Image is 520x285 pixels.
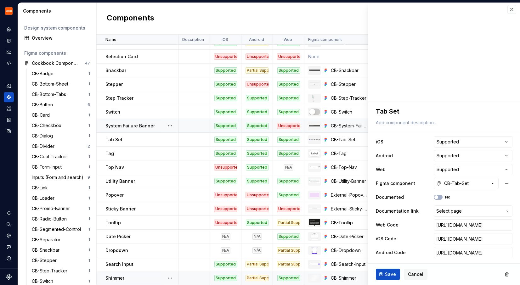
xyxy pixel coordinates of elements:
[277,178,300,184] div: Supported
[312,94,317,102] img: CB-Step-Tracker
[88,258,90,263] div: 1
[29,193,93,203] a: CB-Loader1
[4,58,14,68] a: Code automation
[32,278,56,284] div: CB-Switch
[4,126,14,136] a: Data sources
[29,183,93,193] a: CB-Link1
[88,248,90,253] div: 1
[214,275,237,281] div: Supported
[32,102,55,108] div: CB-Button
[309,263,320,265] img: CB-Search-Input
[32,154,70,160] div: CB-Goal-Tracker
[277,81,300,87] div: Supported
[331,67,367,74] div: CB-Snackbar
[277,123,300,129] div: Unsupported
[4,219,14,229] button: Search ⌘K
[4,231,14,241] a: Settings
[246,164,268,170] div: Supported
[32,112,52,118] div: CB-Card
[85,61,90,66] div: 47
[304,50,371,64] td: None
[214,81,237,87] div: Supported
[29,214,93,224] a: CB-Radio-Button1
[105,53,138,60] p: Selection Card
[436,208,462,214] span: Select page
[32,91,69,98] div: CB-Bottom-Tabs
[32,195,57,201] div: CB-Loader
[311,247,318,254] img: CB-Dropdown
[29,141,93,151] a: CB-Divider2
[105,233,131,240] p: Date Picker
[88,268,90,273] div: 1
[376,153,393,159] label: Android
[32,257,59,264] div: CB-Stepper
[331,275,367,281] div: CB-Shimmer
[214,67,237,74] div: Supported
[105,81,123,87] p: Stepper
[4,92,14,102] a: Components
[246,178,268,184] div: Supported
[376,222,398,228] label: Web Code
[32,164,64,170] div: CB-Form-Input
[88,206,90,211] div: 1
[105,192,124,198] p: Popover
[29,224,93,234] a: CB-Segmented-Control1
[88,227,90,232] div: 1
[376,180,415,187] label: Figma component
[214,53,237,60] div: Unsupported
[88,154,90,159] div: 1
[437,180,469,187] div: CB-Tab-Set
[445,195,450,200] label: No
[214,261,237,267] div: Supported
[88,123,90,128] div: 1
[434,219,512,231] input: https://
[32,133,55,139] div: CB-Dialog
[309,139,320,140] img: CB-Tab-Set
[29,89,93,99] a: CB-Bottom-Tabs1
[252,247,262,254] div: N/A
[331,206,367,212] div: External-Sticky-Banner
[32,205,72,212] div: CB-Promo-Banner
[246,53,268,60] div: Unsupported
[4,115,14,125] div: Storybook stories
[246,220,268,226] div: Supported
[88,196,90,201] div: 1
[376,249,406,256] label: Android Code
[376,236,396,242] label: iOS Code
[6,274,12,280] svg: Supernova Logo
[284,164,293,170] div: N/A
[88,92,90,97] div: 1
[221,233,230,240] div: N/A
[4,36,14,46] a: Documentation
[105,67,126,74] p: Snackbar
[376,166,386,173] label: Web
[32,226,83,232] div: CB-Segmented-Control
[214,95,237,101] div: Supported
[105,150,114,157] p: Tag
[331,261,367,267] div: CB-Search-Input
[277,261,300,267] div: Partial Support
[246,192,268,198] div: Unsupported
[29,162,93,172] a: CB-Form-Input1
[246,137,268,143] div: Supported
[4,47,14,57] div: Analytics
[331,164,367,170] div: CB-Top-Nav
[105,164,124,170] p: Top Nav
[246,81,268,87] div: Unsupported
[24,50,90,56] div: Figma components
[331,137,367,143] div: CB-Tab-Set
[88,144,90,149] div: 2
[252,233,262,240] div: N/A
[309,192,320,198] img: External-Popover
[88,237,90,242] div: 1
[105,109,120,115] p: Switch
[214,123,237,129] div: Supported
[376,269,400,280] button: Save
[4,208,14,218] button: Notifications
[376,208,419,214] label: Documentation link
[29,204,93,214] a: CB-Promo-Banner1
[434,205,512,217] button: Select page
[277,67,300,74] div: Supported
